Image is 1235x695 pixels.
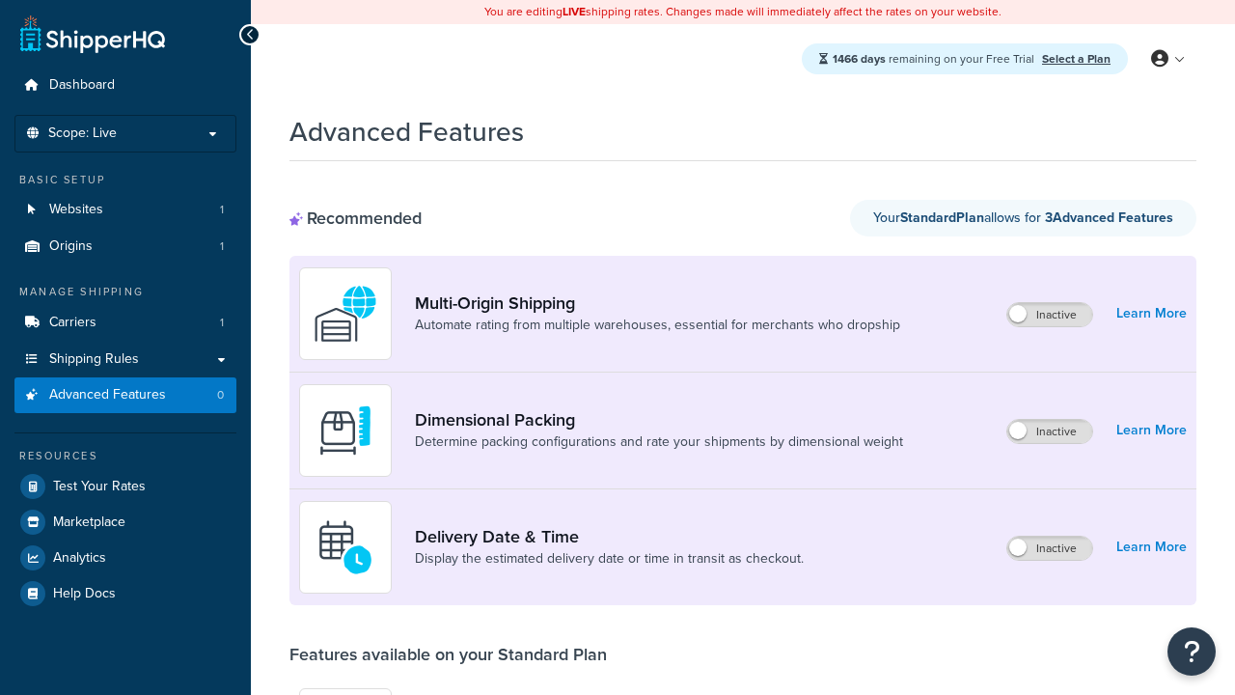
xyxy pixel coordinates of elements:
label: Inactive [1007,537,1092,560]
span: remaining on your Free Trial [833,50,1037,68]
div: Features available on your Standard Plan [289,644,607,665]
div: Basic Setup [14,172,236,188]
div: Resources [14,448,236,464]
span: 1 [220,315,224,331]
a: Advanced Features0 [14,377,236,413]
span: Your allows for [873,208,1045,228]
a: Shipping Rules [14,342,236,377]
strong: 1466 days [833,50,886,68]
a: Origins1 [14,229,236,264]
img: DTVBYsAAAAAASUVORK5CYII= [312,397,379,464]
strong: 3 Advanced Feature s [1045,208,1173,228]
li: Websites [14,192,236,228]
a: Learn More [1116,417,1187,444]
a: Automate rating from multiple warehouses, essential for merchants who dropship [415,316,900,335]
span: 1 [220,202,224,218]
a: Learn More [1116,534,1187,561]
span: Carriers [49,315,96,331]
a: Help Docs [14,576,236,611]
a: Determine packing configurations and rate your shipments by dimensional weight [415,432,903,452]
span: Marketplace [53,514,125,531]
span: Test Your Rates [53,479,146,495]
span: Dashboard [49,77,115,94]
span: Help Docs [53,586,116,602]
li: Advanced Features [14,377,236,413]
div: Manage Shipping [14,284,236,300]
h1: Advanced Features [289,113,524,151]
label: Inactive [1007,420,1092,443]
span: Analytics [53,550,106,567]
a: Websites1 [14,192,236,228]
a: Dimensional Packing [415,409,903,431]
a: Display the estimated delivery date or time in transit as checkout. [415,549,804,569]
a: Analytics [14,541,236,575]
span: Websites [49,202,103,218]
img: gfkeb5ejjkALwAAAABJRU5ErkJggg== [312,514,379,581]
a: Multi-Origin Shipping [415,292,900,314]
li: Origins [14,229,236,264]
a: Select a Plan [1042,50,1111,68]
button: Open Resource Center [1167,627,1216,676]
div: Recommended [289,208,422,229]
a: Learn More [1116,300,1187,327]
span: Origins [49,238,93,255]
span: Advanced Features [49,387,166,403]
strong: Standard Plan [900,208,984,228]
a: Delivery Date & Time [415,526,804,547]
span: 1 [220,238,224,255]
a: Carriers1 [14,305,236,341]
span: Scope: Live [48,125,117,142]
label: Inactive [1007,303,1092,326]
span: 0 [217,387,224,403]
span: Shipping Rules [49,351,139,368]
b: LIVE [563,3,586,20]
img: WatD5o0RtDAAAAAElFTkSuQmCC [312,280,379,347]
a: Test Your Rates [14,469,236,504]
li: Carriers [14,305,236,341]
a: Marketplace [14,505,236,540]
a: Dashboard [14,68,236,103]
